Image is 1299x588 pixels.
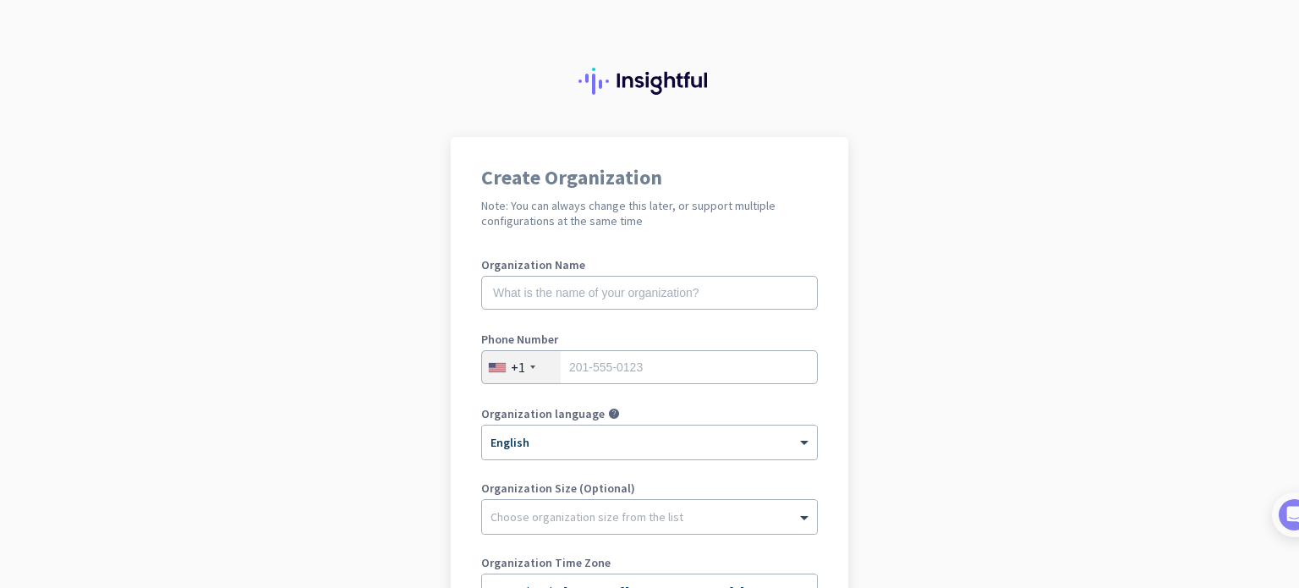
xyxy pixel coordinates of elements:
[578,68,721,95] img: Insightful
[481,350,818,384] input: 201-555-0123
[481,482,818,494] label: Organization Size (Optional)
[481,168,818,188] h1: Create Organization
[481,557,818,569] label: Organization Time Zone
[481,198,818,228] h2: Note: You can always change this later, or support multiple configurations at the same time
[511,359,525,376] div: +1
[481,259,818,271] label: Organization Name
[481,333,818,345] label: Phone Number
[608,408,620,420] i: help
[481,276,818,310] input: What is the name of your organization?
[481,408,605,420] label: Organization language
